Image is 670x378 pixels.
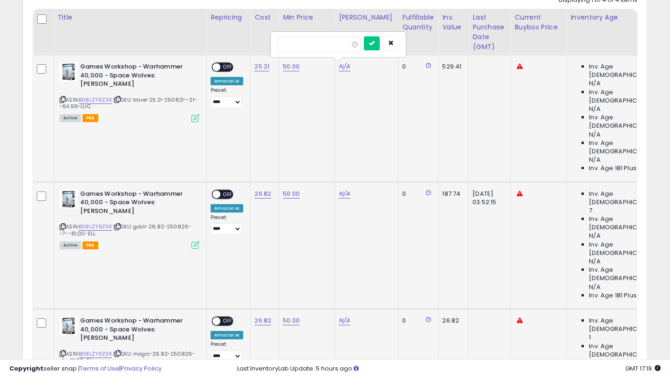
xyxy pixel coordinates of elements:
div: 0 [402,316,431,325]
span: | SKU: trave-25.21-250821--21--64.99-LUC [60,96,197,110]
div: 26.82 [442,316,461,325]
div: Preset: [211,87,243,108]
span: Inv. Age 181 Plus: [589,164,638,172]
span: N/A [589,257,600,266]
strong: Copyright [9,364,43,373]
a: N/A [339,316,350,325]
div: 187.74 [442,190,461,198]
span: N/A [589,105,600,113]
span: N/A [589,131,600,139]
a: N/A [339,189,350,199]
div: Last Purchase Date (GMT) [472,13,506,52]
span: N/A [589,232,600,240]
div: 529.41 [442,62,461,71]
a: B08LZY9Z3K [79,223,112,231]
a: 50.00 [283,316,300,325]
div: Repricing [211,13,246,22]
b: Games Workshop - Warhammer 40,000 - Space Wolves: [PERSON_NAME] [80,316,193,345]
span: N/A [589,79,600,88]
span: 1 [589,333,591,342]
span: 2025-09-11 17:19 GMT [625,364,661,373]
img: 51j5Tsl0+QL._SL40_.jpg [60,190,78,208]
span: 7 [589,206,592,215]
a: Terms of Use [80,364,119,373]
span: FBA [82,241,98,249]
a: B08LZY9Z3K [79,350,112,358]
div: [PERSON_NAME] [339,13,394,22]
b: Games Workshop - Warhammer 40,000 - Space Wolves: [PERSON_NAME] [80,190,193,218]
div: Amazon AI [211,77,243,85]
div: Inv. value [442,13,465,32]
span: | SKU: gobli-26.82-250826--7--61.00-ELL [60,223,191,237]
div: Cost [254,13,275,22]
div: 0 [402,62,431,71]
div: Min Price [283,13,331,22]
span: Inv. Age 181 Plus: [589,291,638,300]
div: ASIN: [60,316,199,375]
div: Preset: [211,341,243,362]
span: FBA [82,114,98,122]
span: N/A [589,156,600,164]
img: 51j5Tsl0+QL._SL40_.jpg [60,316,78,335]
a: 26.82 [254,189,271,199]
div: Amazon AI [211,331,243,339]
span: All listings currently available for purchase on Amazon [60,241,81,249]
div: Current Buybox Price [514,13,562,32]
div: ASIN: [60,190,199,248]
a: 50.00 [283,189,300,199]
img: 51j5Tsl0+QL._SL40_.jpg [60,62,78,81]
span: OFF [220,190,235,198]
a: 25.21 [254,62,269,71]
a: N/A [339,62,350,71]
a: 50.00 [283,62,300,71]
div: Preset: [211,214,243,235]
a: Privacy Policy [121,364,162,373]
div: Title [57,13,203,22]
div: seller snap | | [9,364,162,373]
span: OFF [220,317,235,325]
div: [DATE] 03:52:15 [472,190,503,206]
a: B08LZY9Z3K [79,96,112,104]
span: N/A [589,359,600,367]
b: Games Workshop - Warhammer 40,000 - Space Wolves: [PERSON_NAME] [80,62,193,91]
div: ASIN: [60,62,199,121]
a: 26.82 [254,316,271,325]
div: Amazon AI [211,204,243,213]
div: Fulfillable Quantity [402,13,434,32]
span: OFF [220,63,235,71]
span: | SKU: magic-26.82-250826--1--61.00-ELL [60,350,195,364]
div: 0 [402,190,431,198]
span: N/A [589,283,600,291]
div: Last InventoryLab Update: 5 hours ago. [237,364,661,373]
span: All listings currently available for purchase on Amazon [60,114,81,122]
